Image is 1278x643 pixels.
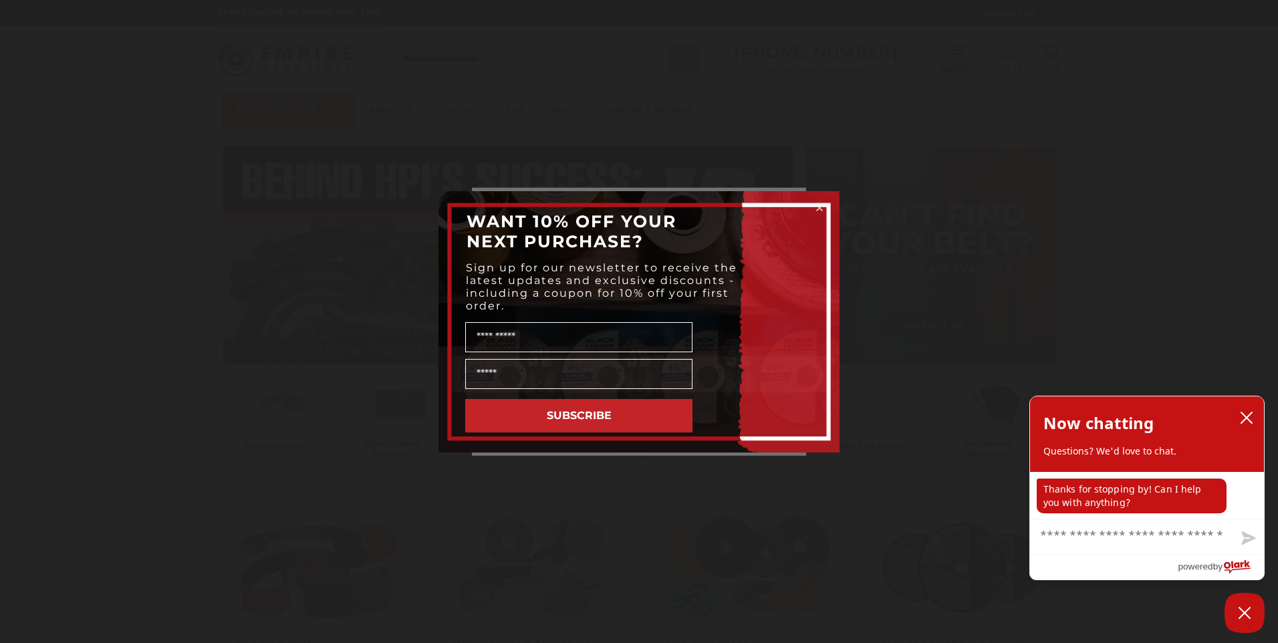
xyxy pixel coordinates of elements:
[1213,558,1223,575] span: by
[1043,444,1251,458] p: Questions? We'd love to chat.
[1231,523,1264,554] button: Send message
[1225,593,1265,633] button: Close Chatbox
[1178,558,1212,575] span: powered
[465,359,692,389] input: Email
[465,399,692,432] button: SUBSCRIBE
[1037,479,1227,513] p: Thanks for stopping by! Can I help you with anything?
[813,201,826,215] button: Close dialog
[466,261,737,312] span: Sign up for our newsletter to receive the latest updates and exclusive discounts - including a co...
[1178,555,1264,580] a: Powered by Olark
[467,211,676,251] span: WANT 10% OFF YOUR NEXT PURCHASE?
[1029,396,1265,580] div: olark chatbox
[1236,408,1257,428] button: close chatbox
[1030,472,1264,519] div: chat
[1043,410,1154,436] h2: Now chatting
